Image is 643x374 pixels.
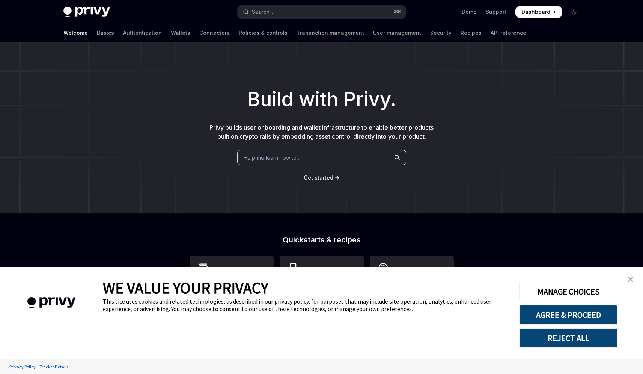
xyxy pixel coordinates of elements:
a: Support [486,8,506,16]
a: **** *****Whitelabel login, wallets, and user management with your own UI and branding. [370,256,454,332]
img: close banner [628,277,633,282]
span: Get started [304,174,333,181]
a: Connectors [199,24,230,42]
a: Dashboard [515,6,562,18]
button: MANAGE CHOICES [519,282,617,301]
button: Open search [238,5,406,19]
span: Help me learn how to… [244,154,301,162]
a: API reference [491,24,526,42]
button: Toggle dark mode [568,6,580,18]
a: close banner [623,272,638,287]
a: Policies & controls [239,24,288,42]
a: Get started [304,174,333,181]
a: Recipes [461,24,482,42]
h2: Quickstarts & recipes [190,236,454,244]
div: Search... [252,7,273,16]
a: Basics [97,24,114,42]
button: REJECT ALL [519,328,617,348]
span: Privy builds user onboarding and wallet infrastructure to enable better products built on crypto ... [209,124,434,140]
span: WE VALUE YOUR PRIVACY [103,278,268,298]
a: **** **** **** ***Use the React Native SDK to build a mobile app on Solana. [280,256,364,332]
div: This site uses cookies and related technologies, as described in our privacy policy, for purposes... [103,298,508,313]
img: company logo [11,286,92,319]
h1: Build with Privy. [12,85,631,114]
a: Welcome [63,24,88,42]
a: Security [430,24,452,42]
a: Tracker Details [38,360,70,373]
span: Dashboard [521,8,550,16]
a: Privacy Policy [8,360,38,373]
a: Demo [462,8,477,16]
span: ⌘ K [393,9,401,15]
a: Authentication [123,24,162,42]
button: AGREE & PROCEED [519,305,617,325]
a: User management [373,24,421,42]
a: Transaction management [297,24,364,42]
img: dark logo [63,7,110,17]
a: Wallets [171,24,190,42]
